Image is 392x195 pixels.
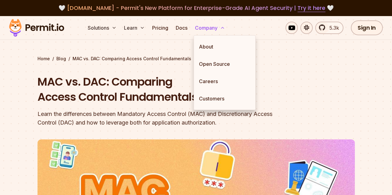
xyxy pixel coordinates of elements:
a: Customers [194,90,255,107]
h1: MAC vs. DAC: Comparing Access Control Fundamentals [37,74,275,105]
a: 5.3k [315,22,343,34]
span: 5.3k [326,24,339,32]
div: Learn the differences between Mandatory Access Control (MAC) and Discretionary Access Control (DA... [37,110,275,127]
button: Solutions [85,22,119,34]
a: Try it here [297,4,325,12]
div: 🤍 🤍 [15,4,377,12]
a: Open Source [194,55,255,73]
a: Sign In [351,20,383,35]
a: Pricing [150,22,171,34]
span: [DOMAIN_NAME] - Permit's New Platform for Enterprise-Grade AI Agent Security | [67,4,325,12]
button: Learn [121,22,147,34]
a: Careers [194,73,255,90]
img: Permit logo [6,17,67,38]
a: Blog [56,56,66,62]
a: Docs [173,22,190,34]
div: / / [37,56,355,62]
a: About [194,38,255,55]
a: Home [37,56,50,62]
button: Company [192,22,227,34]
